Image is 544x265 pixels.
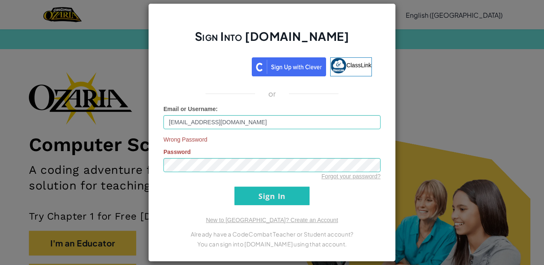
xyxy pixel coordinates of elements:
span: Password [163,149,191,155]
p: or [268,89,276,99]
iframe: Sign in with Google Button [168,57,252,75]
p: Already have a CodeCombat Teacher or Student account? [163,229,381,239]
a: Forgot your password? [322,173,381,180]
input: Sign In [234,187,310,205]
h2: Sign Into [DOMAIN_NAME] [163,28,381,52]
span: Email or Username [163,106,216,112]
span: Wrong Password [163,135,381,144]
label: : [163,105,218,113]
span: ClassLink [346,62,371,69]
p: You can sign into [DOMAIN_NAME] using that account. [163,239,381,249]
a: New to [GEOGRAPHIC_DATA]? Create an Account [206,217,338,223]
img: classlink-logo-small.png [331,58,346,73]
img: clever_sso_button@2x.png [252,57,326,76]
